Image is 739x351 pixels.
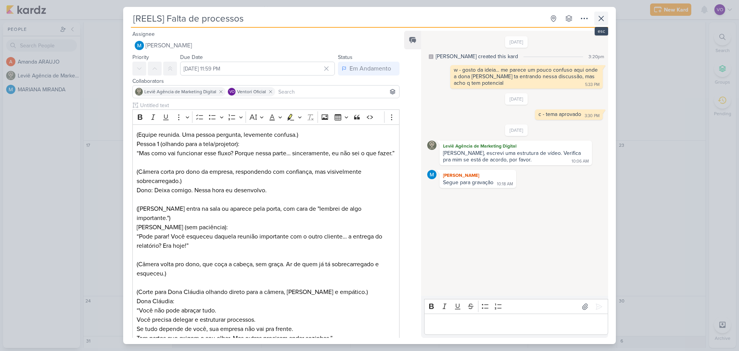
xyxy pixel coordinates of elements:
[137,223,395,250] p: [PERSON_NAME] (sem paciência): “Pode parar! Você esqueceu daquela reunião importante com o outro ...
[595,27,608,35] div: esc
[427,141,436,150] img: Leviê Agência de Marketing Digital
[132,54,149,60] label: Priority
[137,278,395,297] p: (Corte para Dona Cláudia olhando direto para a câmera, [PERSON_NAME] e empático.)
[338,54,353,60] label: Status
[137,186,395,195] p: Dono: Deixa comigo. Nessa hora eu desenvolvo.
[454,67,599,86] div: w - gosto da ideia... me parece um pouco confuso aqui onde a dona [PERSON_NAME] ta entrando nessa...
[424,299,608,314] div: Editor toolbar
[180,62,335,76] input: Select a date
[237,88,266,95] span: Ventori Oficial
[277,87,398,96] input: Search
[349,64,391,73] div: Em Andamento
[228,88,236,96] div: Ventori Oficial
[180,54,203,60] label: Due Date
[427,170,436,179] img: MARIANA MIRANDA
[135,41,144,50] img: MARIANA MIRANDA
[137,260,395,278] p: (Câmera volta pro dono, que coça a cabeça, sem graça. Ar de quem já tá sobrecarregado e esqueceu.)
[497,181,513,187] div: 10:18 AM
[443,179,493,186] div: Segue para gravação
[137,139,395,158] p: Pessoa 1 (olhando para a tela/projetor): “Mas como vai funcionar esse fluxo? Porque nessa parte… ...
[132,31,155,37] label: Assignee
[132,109,400,124] div: Editor toolbar
[436,52,518,60] div: [PERSON_NAME] created this kard
[135,88,143,96] img: Leviê Agência de Marketing Digital
[132,77,400,85] div: Collaborators
[137,130,395,139] p: (Equipe reunida. Uma pessoa pergunta, levemente confusa.)
[538,111,581,118] div: c - tema aprovado
[137,297,395,343] p: Dona Cláudia: “Você não pode abraçar tudo. Você precisa delegar e estruturar processos. Se tudo d...
[145,41,192,50] span: [PERSON_NAME]
[572,158,589,165] div: 10:06 AM
[137,195,395,223] p: ([PERSON_NAME] entra na sala ou aparece pela porta, com cara de "lembrei de algo importante.")
[338,62,400,76] button: Em Andamento
[139,101,400,109] input: Untitled text
[229,90,234,94] p: VO
[137,167,395,186] p: (Câmera corta pro dono da empresa, respondendo com confiança, mas visivelmente sobrecarregado.)
[424,314,608,335] div: Editor editing area: main
[131,12,545,25] input: Untitled Kard
[585,82,600,88] div: 5:33 PM
[441,142,590,150] div: Leviê Agência de Marketing Digital
[441,171,515,179] div: [PERSON_NAME]
[585,113,600,119] div: 3:30 PM
[443,150,582,163] div: [PERSON_NAME], escrevi uma estrutura de vídeo. Verifica pra mim se está de acordo, por favor.
[132,39,400,52] button: [PERSON_NAME]
[589,53,604,60] div: 3:20pm
[144,88,216,95] span: Leviê Agência de Marketing Digital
